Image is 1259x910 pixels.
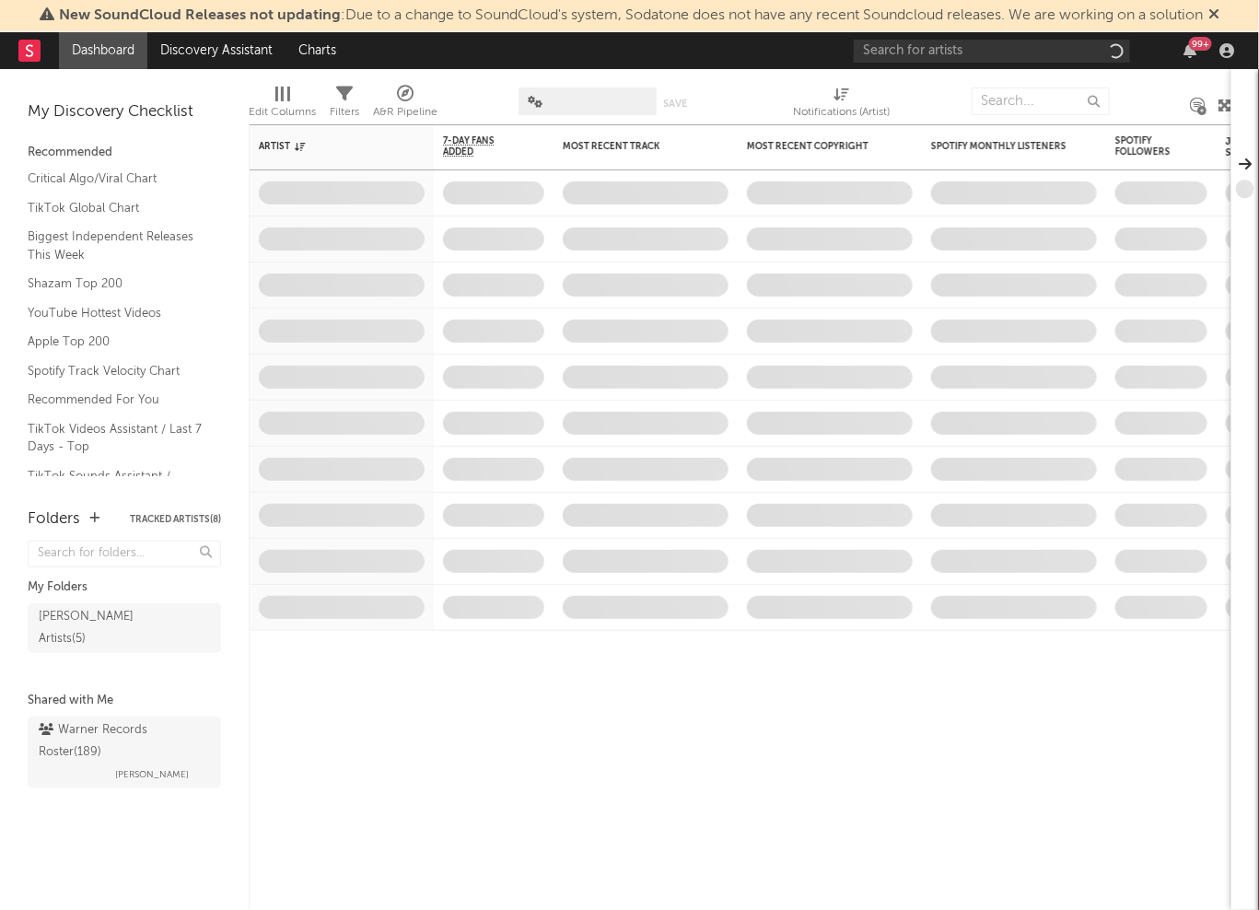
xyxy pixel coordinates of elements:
a: [PERSON_NAME] Artists(5) [28,603,221,653]
a: TikTok Sounds Assistant / [DATE] Fastest Risers [28,466,203,504]
a: Biggest Independent Releases This Week [28,227,203,264]
span: : Due to a change to SoundCloud's system, Sodatone does not have any recent Soundcloud releases. ... [59,8,1203,23]
div: [PERSON_NAME] Artists ( 5 ) [39,606,169,650]
button: Save [663,99,687,109]
div: Spotify Monthly Listeners [931,141,1069,152]
a: TikTok Videos Assistant / Last 7 Days - Top [28,419,203,457]
button: 99+ [1183,43,1196,58]
div: My Folders [28,577,221,599]
input: Search... [972,87,1110,115]
div: Spotify Followers [1115,135,1180,157]
span: New SoundCloud Releases not updating [59,8,341,23]
span: Dismiss [1208,8,1219,23]
a: Discovery Assistant [147,32,286,69]
a: TikTok Global Chart [28,198,203,218]
a: YouTube Hottest Videos [28,303,203,323]
a: Critical Algo/Viral Chart [28,169,203,189]
span: [PERSON_NAME] [115,764,189,786]
a: Recommended For You [28,390,203,410]
a: Dashboard [59,32,147,69]
div: Artist [259,141,397,152]
div: Notifications (Artist) [794,101,891,123]
div: Shared with Me [28,690,221,712]
div: A&R Pipeline [373,78,437,132]
input: Search for folders... [28,541,221,567]
div: Notifications (Artist) [794,78,891,132]
span: 7-Day Fans Added [443,135,517,157]
a: Apple Top 200 [28,332,203,352]
div: Edit Columns [249,101,316,123]
div: Filters [330,78,359,132]
div: Most Recent Track [563,141,701,152]
div: Filters [330,101,359,123]
input: Search for artists [854,40,1130,63]
div: My Discovery Checklist [28,101,221,123]
div: Recommended [28,142,221,164]
a: Warner Records Roster(189)[PERSON_NAME] [28,717,221,788]
div: 99 + [1189,37,1212,51]
div: Most Recent Copyright [747,141,885,152]
a: Shazam Top 200 [28,274,203,294]
div: Edit Columns [249,78,316,132]
a: Spotify Track Velocity Chart [28,361,203,381]
button: Tracked Artists(8) [130,515,221,524]
div: A&R Pipeline [373,101,437,123]
div: Warner Records Roster ( 189 ) [39,719,205,764]
a: Charts [286,32,349,69]
div: Folders [28,508,80,531]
